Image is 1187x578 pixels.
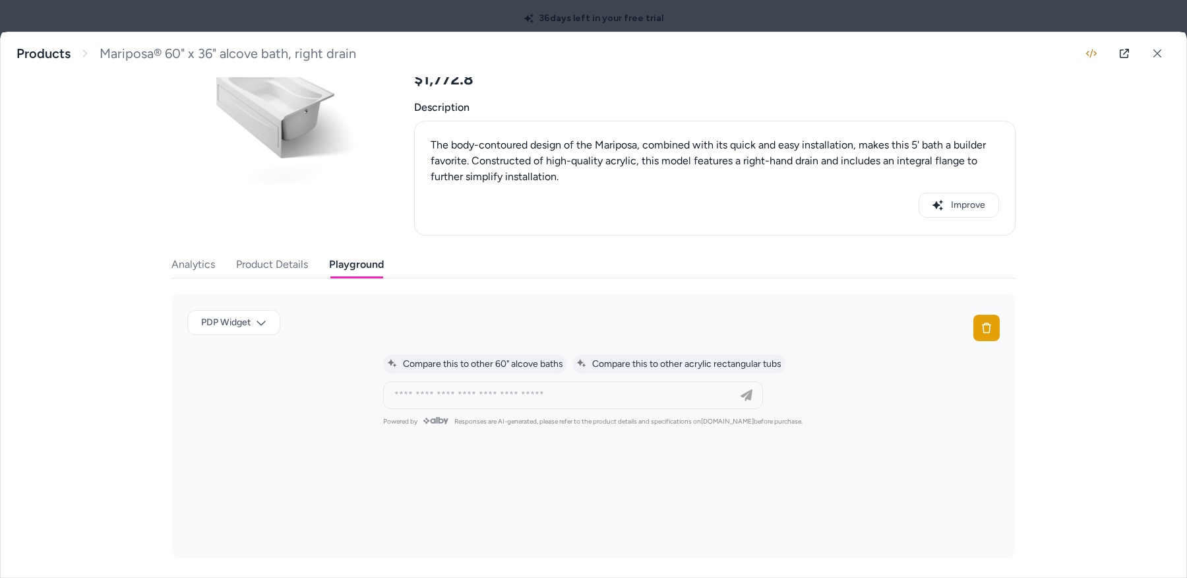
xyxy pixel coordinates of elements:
button: Playground [329,251,384,278]
span: Mariposa® 60" x 36" alcove bath, right drain [100,46,356,62]
button: Analytics [171,251,215,278]
span: Description [414,100,1016,115]
span: $1,772.8 [414,69,473,89]
nav: breadcrumb [16,46,356,62]
button: Improve [919,193,999,218]
span: PDP Widget [201,316,251,329]
button: Product Details [236,251,308,278]
button: PDP Widget [187,310,280,335]
p: The body-contoured design of the Mariposa, combined with its quick and easy installation, makes t... [431,137,999,185]
a: Products [16,46,71,62]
